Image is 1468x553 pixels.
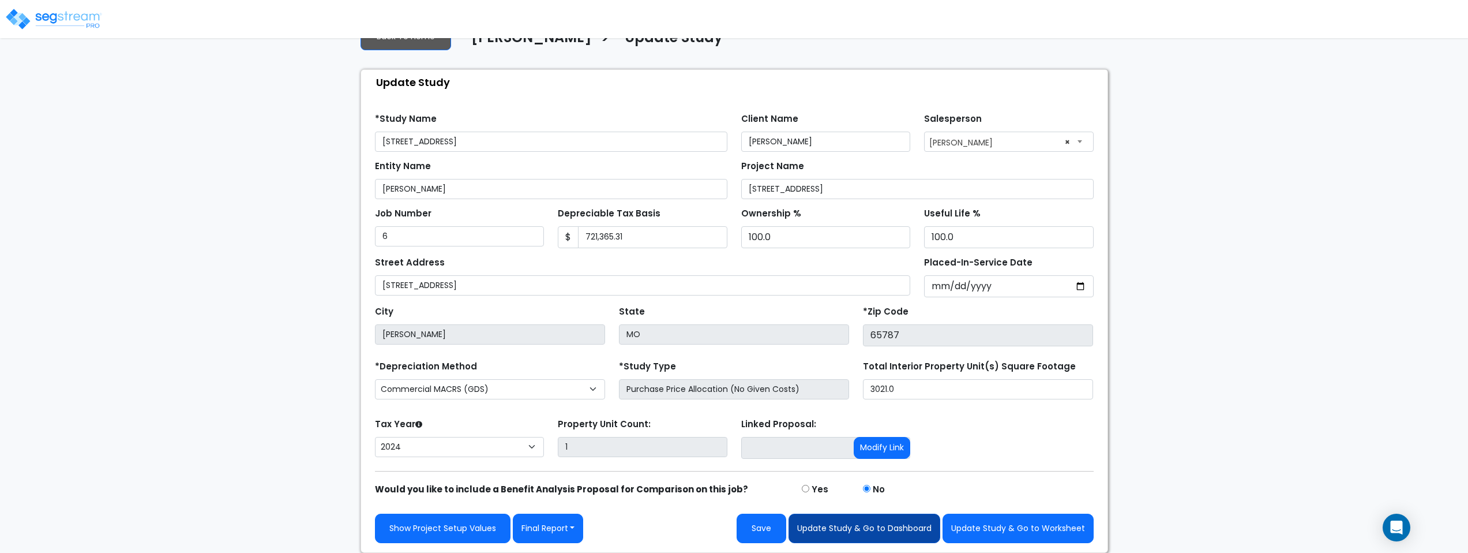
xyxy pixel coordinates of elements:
input: total square foot [863,379,1093,399]
input: Ownership [741,226,911,248]
label: *Depreciation Method [375,360,477,373]
input: Project Name [741,179,1094,199]
label: No [873,483,885,496]
button: Update Study & Go to Worksheet [943,514,1094,543]
label: *Study Name [375,113,437,126]
input: Client Name [741,132,911,152]
span: × [1065,134,1070,150]
input: Street Address [375,275,911,296]
label: Entity Name [375,160,431,173]
label: State [619,305,645,319]
button: Save [737,514,786,543]
label: Property Unit Count: [558,418,651,431]
a: Update Study [616,29,723,54]
label: Total Interior Property Unit(s) Square Footage [863,360,1076,373]
label: Client Name [741,113,798,126]
label: Tax Year [375,418,422,431]
label: Depreciable Tax Basis [558,207,660,221]
label: Job Number [375,207,431,221]
label: Placed-In-Service Date [924,256,1033,270]
h4: Update Study [625,29,723,49]
input: Entity Name [375,179,727,199]
button: Final Report [513,514,584,543]
span: Stephen Chavez [924,132,1094,152]
label: Street Address [375,256,445,270]
a: [PERSON_NAME] [463,29,592,54]
label: Salesperson [924,113,982,126]
strong: Would you like to include a Benefit Analysis Proposal for Comparison on this job? [375,483,748,495]
button: Modify Link [854,437,910,459]
label: City [375,305,393,319]
label: *Study Type [619,360,676,373]
img: logo_pro_r.png [5,8,103,31]
input: Study Name [375,132,727,152]
input: 0.00 [578,226,727,248]
label: Yes [812,483,828,496]
span: $ [558,226,579,248]
span: Stephen Chavez [925,132,1093,151]
div: Update Study [367,70,1107,95]
h4: [PERSON_NAME] [471,29,592,49]
div: Open Intercom Messenger [1383,514,1410,541]
input: Depreciation [924,226,1094,248]
input: Zip Code [863,324,1093,346]
a: Show Project Setup Values [375,514,510,543]
input: Building Count [558,437,727,457]
label: Useful Life % [924,207,981,221]
label: Project Name [741,160,804,173]
label: *Zip Code [863,305,908,319]
label: Ownership % [741,207,801,221]
button: Update Study & Go to Dashboard [789,514,940,543]
h3: > [600,28,610,51]
label: Linked Proposal: [741,418,816,431]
